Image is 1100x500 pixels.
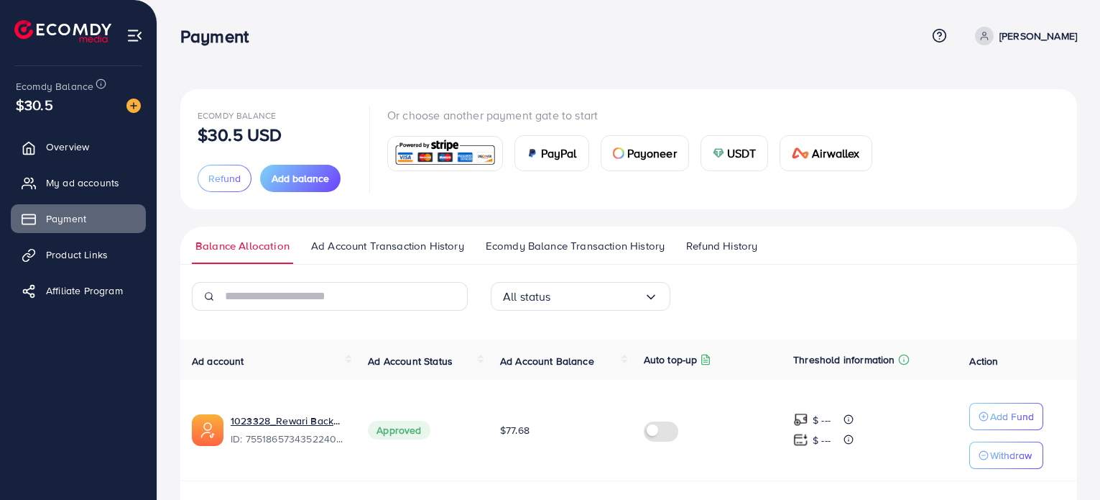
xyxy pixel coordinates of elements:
img: card [527,147,538,159]
span: Ad Account Status [368,354,453,368]
a: Affiliate Program [11,276,146,305]
p: $30.5 USD [198,126,282,143]
p: Auto top-up [644,351,698,368]
span: Ecomdy Balance [16,79,93,94]
span: Balance Allocation [195,238,290,254]
div: <span class='underline'>1023328_Rewari Backup Account_1758306297983</span></br>7551865734352240647 [231,414,345,447]
img: card [713,147,724,159]
a: [PERSON_NAME] [969,27,1077,45]
img: image [126,99,141,113]
span: Refund [208,171,241,186]
span: Approved [368,421,430,440]
p: $ --- [813,412,831,429]
input: Search for option [551,286,644,308]
button: Add balance [260,165,341,192]
span: Product Links [46,247,108,262]
button: Refund [198,165,251,192]
img: menu [126,27,143,44]
span: ID: 7551865734352240647 [231,432,345,446]
img: card [392,138,498,169]
img: logo [14,20,111,42]
p: [PERSON_NAME] [999,27,1077,45]
img: card [792,147,809,159]
span: Ad Account Balance [500,354,594,368]
a: Payment [11,204,146,233]
p: Add Fund [990,408,1034,425]
span: Action [969,354,998,368]
span: $77.68 [500,423,530,437]
span: My ad accounts [46,176,119,190]
span: Airwallex [812,145,859,162]
a: Overview [11,132,146,161]
div: Search for option [491,282,670,311]
img: top-up amount [793,432,808,447]
a: cardPayPal [514,135,589,171]
p: $ --- [813,432,831,449]
button: Add Fund [969,403,1043,430]
span: Add balance [272,171,329,186]
p: Withdraw [990,447,1032,464]
span: Affiliate Program [46,283,123,298]
span: All status [503,286,551,308]
a: My ad accounts [11,168,146,197]
span: Payment [46,212,86,226]
a: 1023328_Rewari Backup Account_1758306297983 [231,414,345,428]
h3: Payment [180,26,260,47]
span: PayPal [541,145,577,162]
span: Overview [46,140,89,154]
img: top-up amount [793,412,808,427]
button: Withdraw [969,442,1043,469]
a: cardPayoneer [601,135,689,171]
span: Refund History [686,238,757,254]
a: card [387,136,503,171]
a: cardUSDT [701,135,769,171]
span: Ad account [192,354,244,368]
span: $30.5 [16,94,53,115]
a: Product Links [11,240,146,269]
a: cardAirwallex [780,135,872,171]
iframe: Chat [1039,435,1089,489]
span: Ad Account Transaction History [311,238,464,254]
p: Or choose another payment gate to start [387,106,884,124]
span: Ecomdy Balance [198,109,276,122]
span: Ecomdy Balance Transaction History [486,238,665,254]
img: card [613,147,624,159]
span: Payoneer [627,145,677,162]
p: Threshold information [793,351,895,368]
span: USDT [727,145,757,162]
img: ic-ads-acc.e4c84228.svg [192,414,223,446]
